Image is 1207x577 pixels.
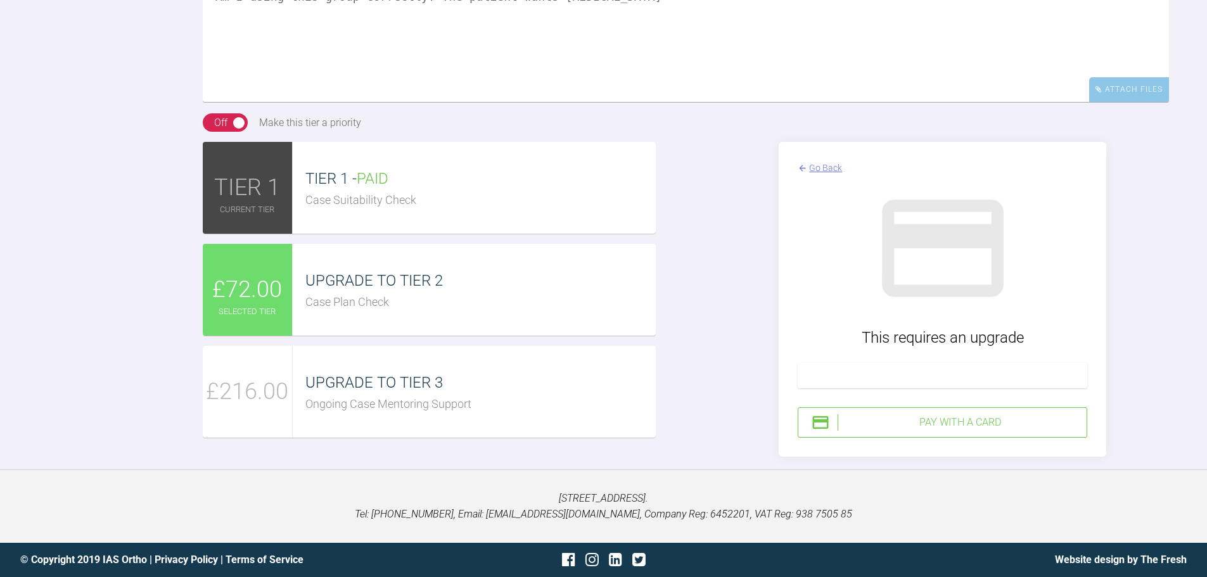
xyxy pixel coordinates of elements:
[798,326,1087,350] div: This requires an upgrade
[798,161,807,175] img: arrowBack.f0745bb9.svg
[214,170,280,206] span: TIER 1
[305,272,443,289] span: UPGRADE TO TIER 2
[305,395,656,414] div: Ongoing Case Mentoring Support
[305,293,656,312] div: Case Plan Check
[806,369,1079,381] iframe: Secure card payment input frame
[206,374,288,410] span: £216.00
[305,170,388,187] span: TIER 1 -
[20,490,1187,523] p: [STREET_ADDRESS]. Tel: [PHONE_NUMBER], Email: [EMAIL_ADDRESS][DOMAIN_NAME], Company Reg: 6452201,...
[259,115,361,131] div: Make this tier a priority
[357,170,388,187] span: PAID
[214,115,227,131] div: Off
[305,374,443,391] span: UPGRADE TO TIER 3
[809,161,842,175] div: Go Back
[212,272,282,308] span: £72.00
[226,554,303,566] a: Terms of Service
[305,191,656,210] div: Case Suitability Check
[155,554,218,566] a: Privacy Policy
[1055,554,1187,566] a: Website design by The Fresh
[838,414,1082,431] div: Pay with a Card
[870,175,1016,321] img: stripeGray.902526a8.svg
[1089,77,1169,102] div: Attach Files
[811,413,830,432] img: stripeIcon.ae7d7783.svg
[20,552,409,568] div: © Copyright 2019 IAS Ortho | |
